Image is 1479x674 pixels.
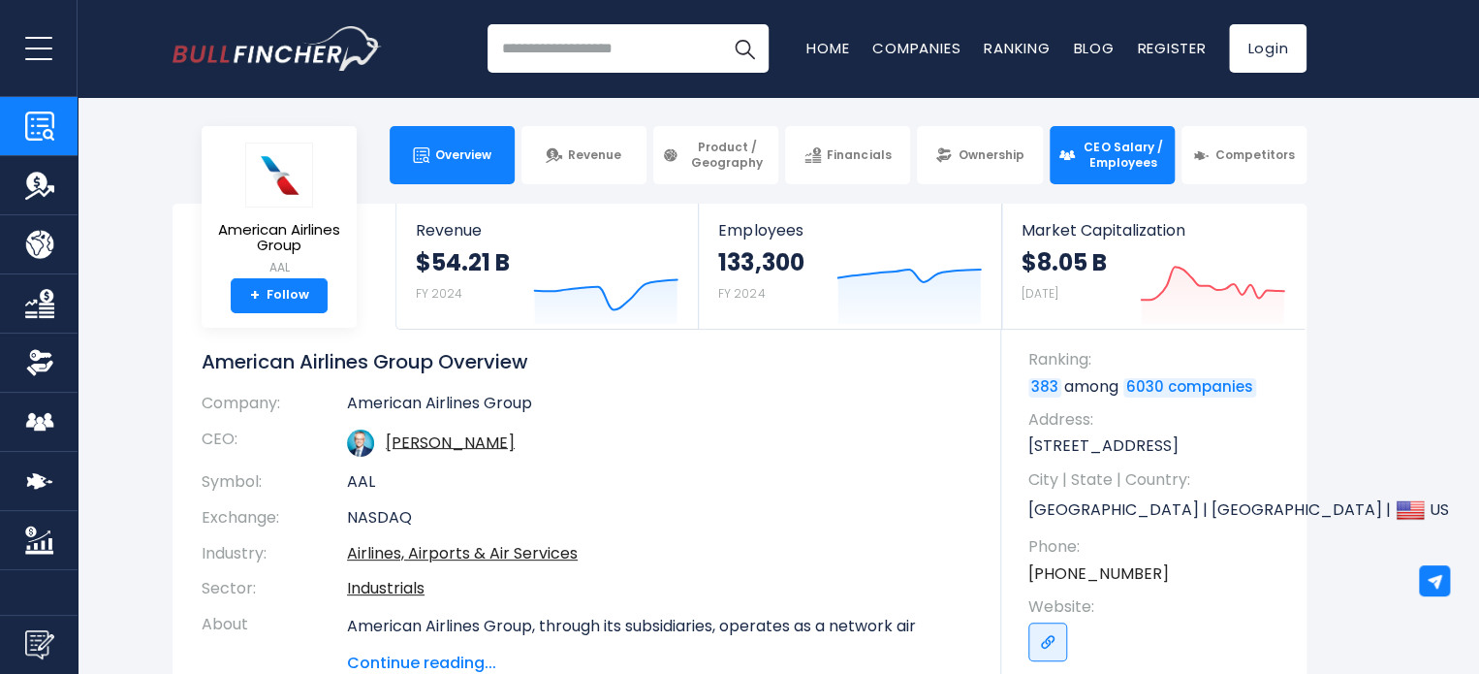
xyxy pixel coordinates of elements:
th: Sector: [202,571,347,607]
a: Industrials [347,577,425,599]
th: Company: [202,394,347,422]
span: Competitors [1215,147,1295,163]
strong: $8.05 B [1022,247,1107,277]
p: among [1028,376,1287,398]
a: Market Capitalization $8.05 B [DATE] [1002,204,1305,329]
a: CEO Salary / Employees [1050,126,1175,184]
a: American Airlines Group AAL [216,142,342,278]
a: Revenue $54.21 B FY 2024 [396,204,698,329]
a: Register [1137,38,1206,58]
a: Login [1229,24,1306,73]
th: Symbol: [202,465,347,500]
span: Employees [718,221,981,240]
span: Website: [1028,596,1287,618]
a: Go to homepage [173,26,381,71]
a: Go to link [1028,623,1067,661]
p: [GEOGRAPHIC_DATA] | [GEOGRAPHIC_DATA] | US [1028,496,1287,525]
small: FY 2024 [718,285,765,302]
a: 383 [1028,378,1061,398]
a: Companies [872,38,960,58]
a: Ranking [984,38,1050,58]
a: Financials [785,126,910,184]
th: Industry: [202,536,347,572]
td: AAL [347,465,972,500]
td: NASDAQ [347,500,972,536]
a: Home [806,38,849,58]
span: Revenue [416,221,678,240]
h1: American Airlines Group Overview [202,349,972,374]
a: Blog [1073,38,1114,58]
strong: 133,300 [718,247,803,277]
small: [DATE] [1022,285,1058,302]
span: Address: [1028,409,1287,431]
span: Market Capitalization [1022,221,1285,240]
a: +Follow [231,278,328,313]
th: CEO: [202,422,347,465]
img: Ownership [25,348,54,377]
a: Competitors [1181,126,1306,184]
a: Product / Geography [653,126,778,184]
span: CEO Salary / Employees [1081,140,1166,170]
td: American Airlines Group [347,394,972,422]
button: Search [720,24,769,73]
small: FY 2024 [416,285,462,302]
small: AAL [217,259,341,276]
span: Phone: [1028,536,1287,558]
span: Revenue [568,147,621,163]
a: ceo [386,431,515,453]
a: Employees 133,300 FY 2024 [699,204,1000,329]
a: Airlines, Airports & Air Services [347,542,578,564]
span: City | State | Country: [1028,469,1287,491]
a: Revenue [521,126,646,184]
a: 6030 companies [1123,378,1256,398]
img: robert-isom.jpg [347,430,374,457]
span: Overview [435,147,491,163]
span: Product / Geography [684,140,770,170]
span: American Airlines Group [217,222,341,254]
strong: + [250,287,260,305]
span: Ranking: [1028,349,1287,370]
p: [STREET_ADDRESS] [1028,435,1287,457]
a: Ownership [917,126,1042,184]
a: [PHONE_NUMBER] [1028,563,1169,585]
th: Exchange: [202,500,347,536]
strong: $54.21 B [416,247,510,277]
span: Financials [827,147,891,163]
a: Overview [390,126,515,184]
img: Bullfincher logo [173,26,382,71]
span: Ownership [958,147,1023,163]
